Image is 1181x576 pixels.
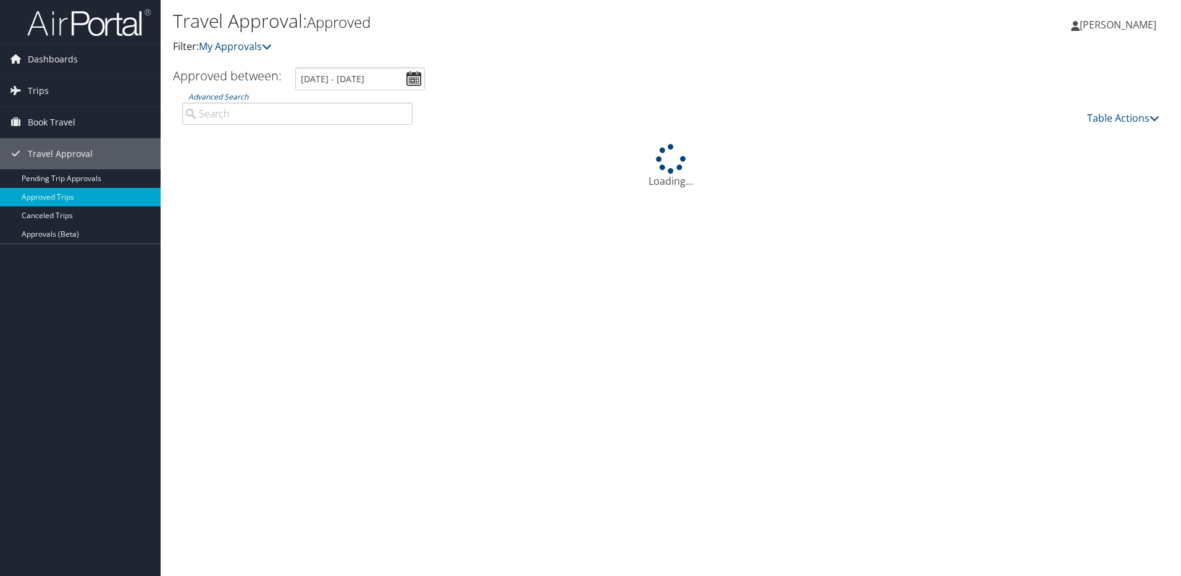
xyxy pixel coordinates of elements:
[28,107,75,138] span: Book Travel
[1080,18,1156,32] span: [PERSON_NAME]
[28,44,78,75] span: Dashboards
[173,8,837,34] h1: Travel Approval:
[173,144,1169,188] div: Loading...
[295,67,425,90] input: [DATE] - [DATE]
[28,138,93,169] span: Travel Approval
[199,40,272,53] a: My Approvals
[173,67,282,84] h3: Approved between:
[28,75,49,106] span: Trips
[1087,111,1159,125] a: Table Actions
[182,103,413,125] input: Advanced Search
[307,12,371,32] small: Approved
[188,91,248,102] a: Advanced Search
[173,39,837,55] p: Filter:
[1071,6,1169,43] a: [PERSON_NAME]
[27,8,151,37] img: airportal-logo.png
